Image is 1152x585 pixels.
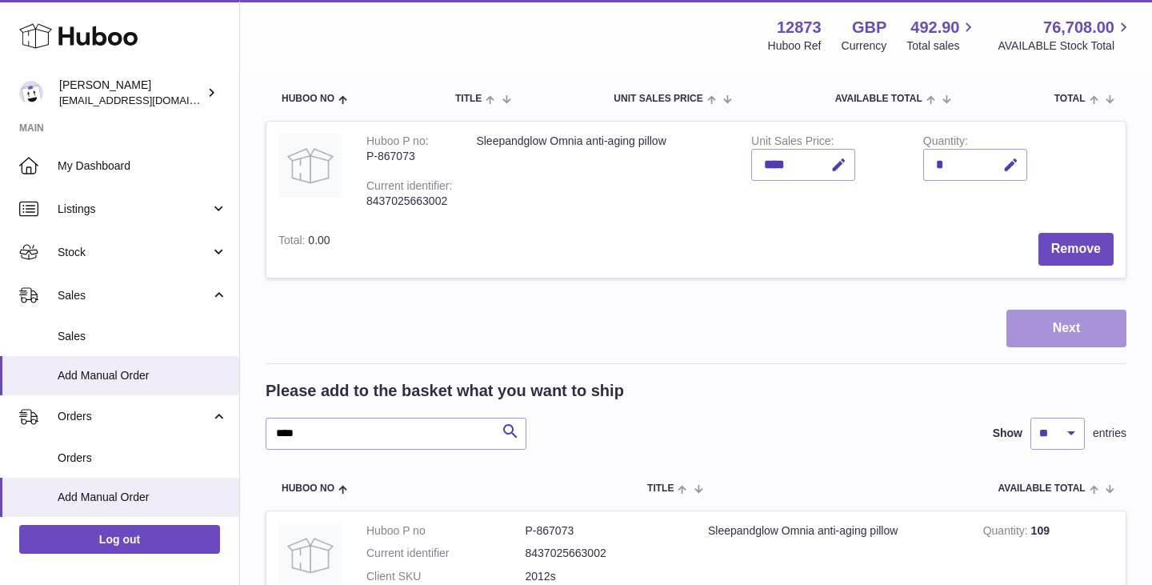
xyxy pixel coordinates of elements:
[526,523,685,539] dd: P-867073
[278,134,342,198] img: Sleepandglow Omnia anti-aging pillow
[19,525,220,554] a: Log out
[58,368,227,383] span: Add Manual Order
[366,194,452,209] div: 8437025663002
[910,17,959,38] span: 492.90
[366,546,526,561] dt: Current identifier
[58,409,210,424] span: Orders
[266,380,624,402] h2: Please add to the basket what you want to ship
[1093,426,1126,441] span: entries
[835,94,922,104] span: AVAILABLE Total
[906,17,978,54] a: 492.90 Total sales
[366,134,429,151] div: Huboo P no
[455,94,482,104] span: Title
[59,94,235,106] span: [EMAIL_ADDRESS][DOMAIN_NAME]
[58,451,227,466] span: Orders
[58,329,227,344] span: Sales
[1043,17,1114,38] span: 76,708.00
[282,483,334,494] span: Huboo no
[19,81,43,105] img: tikhon.oleinikov@sleepandglow.com
[58,288,210,303] span: Sales
[526,569,685,584] dd: 2012s
[777,17,822,38] strong: 12873
[998,17,1133,54] a: 76,708.00 AVAILABLE Stock Total
[923,134,968,151] label: Quantity
[58,490,227,505] span: Add Manual Order
[59,78,203,108] div: [PERSON_NAME]
[906,38,978,54] span: Total sales
[993,426,1022,441] label: Show
[366,569,526,584] dt: Client SKU
[526,546,685,561] dd: 8437025663002
[58,158,227,174] span: My Dashboard
[852,17,886,38] strong: GBP
[998,483,1086,494] span: AVAILABLE Total
[1006,310,1126,347] button: Next
[58,202,210,217] span: Listings
[614,94,702,104] span: Unit Sales Price
[647,483,674,494] span: Title
[998,38,1133,54] span: AVAILABLE Stock Total
[366,523,526,539] dt: Huboo P no
[768,38,822,54] div: Huboo Ref
[282,94,334,104] span: Huboo no
[366,149,452,164] div: P-867073
[58,245,210,260] span: Stock
[1038,233,1114,266] button: Remove
[366,179,452,196] div: Current identifier
[278,234,308,250] label: Total
[842,38,887,54] div: Currency
[983,524,1031,541] strong: Quantity
[308,234,330,246] span: 0.00
[751,134,834,151] label: Unit Sales Price
[1054,94,1086,104] span: Total
[464,122,739,221] td: Sleepandglow Omnia anti-aging pillow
